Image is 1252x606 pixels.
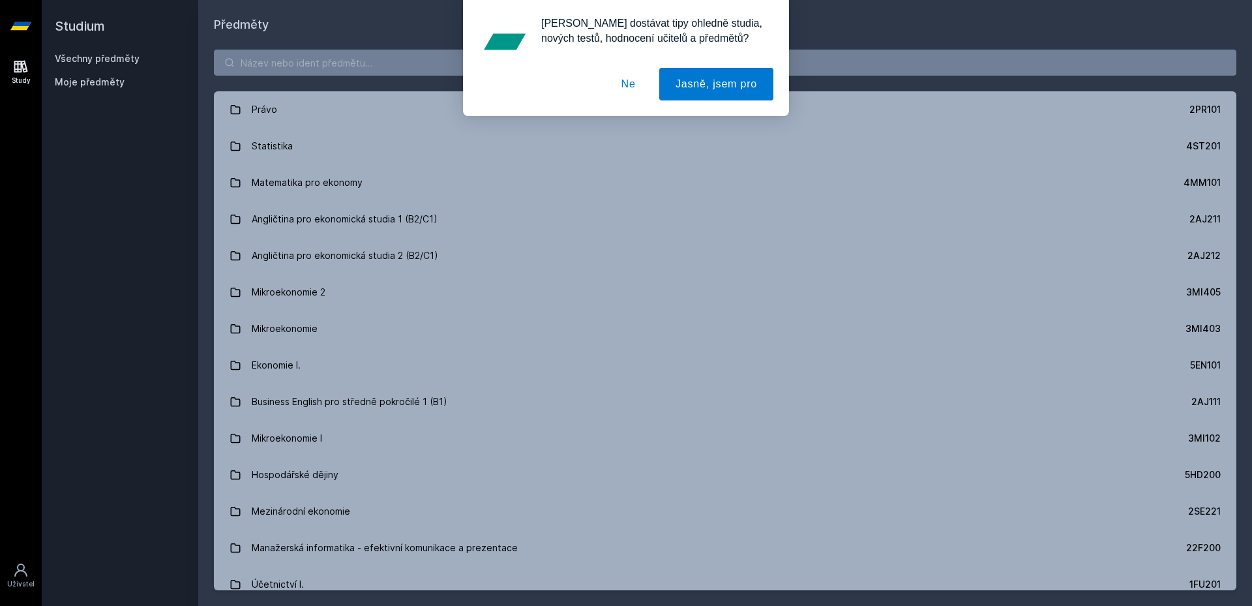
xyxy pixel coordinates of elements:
div: Statistika [252,133,293,159]
a: Mikroekonomie 3MI403 [214,311,1236,347]
div: 3MI405 [1186,286,1221,299]
a: Uživatel [3,556,39,596]
div: Účetnictví I. [252,571,304,598]
div: 4MM101 [1184,176,1221,189]
a: Účetnictví I. 1FU201 [214,566,1236,603]
div: 5HD200 [1185,468,1221,481]
a: Hospodářské dějiny 5HD200 [214,457,1236,493]
div: 2AJ111 [1191,395,1221,408]
div: 5EN101 [1190,359,1221,372]
a: Mikroekonomie 2 3MI405 [214,274,1236,311]
div: Manažerská informatika - efektivní komunikace a prezentace [252,535,518,561]
div: Mikroekonomie [252,316,318,342]
div: Angličtina pro ekonomická studia 2 (B2/C1) [252,243,438,269]
a: Matematika pro ekonomy 4MM101 [214,164,1236,201]
a: Angličtina pro ekonomická studia 2 (B2/C1) 2AJ212 [214,237,1236,274]
div: 1FU201 [1189,578,1221,591]
div: Uživatel [7,579,35,589]
a: Business English pro středně pokročilé 1 (B1) 2AJ111 [214,384,1236,420]
div: 2AJ212 [1187,249,1221,262]
a: Statistika 4ST201 [214,128,1236,164]
a: Mikroekonomie I 3MI102 [214,420,1236,457]
div: 4ST201 [1186,140,1221,153]
div: 2AJ211 [1189,213,1221,226]
div: 2SE221 [1188,505,1221,518]
div: 22F200 [1186,541,1221,554]
a: Ekonomie I. 5EN101 [214,347,1236,384]
div: 3MI403 [1185,322,1221,335]
button: Jasně, jsem pro [659,68,773,100]
img: notification icon [479,16,531,68]
div: Mikroekonomie 2 [252,279,325,305]
div: Angličtina pro ekonomická studia 1 (B2/C1) [252,206,438,232]
a: Manažerská informatika - efektivní komunikace a prezentace 22F200 [214,530,1236,566]
div: Matematika pro ekonomy [252,170,363,196]
div: Hospodářské dějiny [252,462,338,488]
a: Mezinárodní ekonomie 2SE221 [214,493,1236,530]
div: [PERSON_NAME] dostávat tipy ohledně studia, nových testů, hodnocení učitelů a předmětů? [531,16,773,46]
div: Ekonomie I. [252,352,301,378]
div: Business English pro středně pokročilé 1 (B1) [252,389,447,415]
div: 3MI102 [1188,432,1221,445]
div: Mikroekonomie I [252,425,322,451]
a: Angličtina pro ekonomická studia 1 (B2/C1) 2AJ211 [214,201,1236,237]
button: Ne [605,68,652,100]
div: Mezinárodní ekonomie [252,498,350,524]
